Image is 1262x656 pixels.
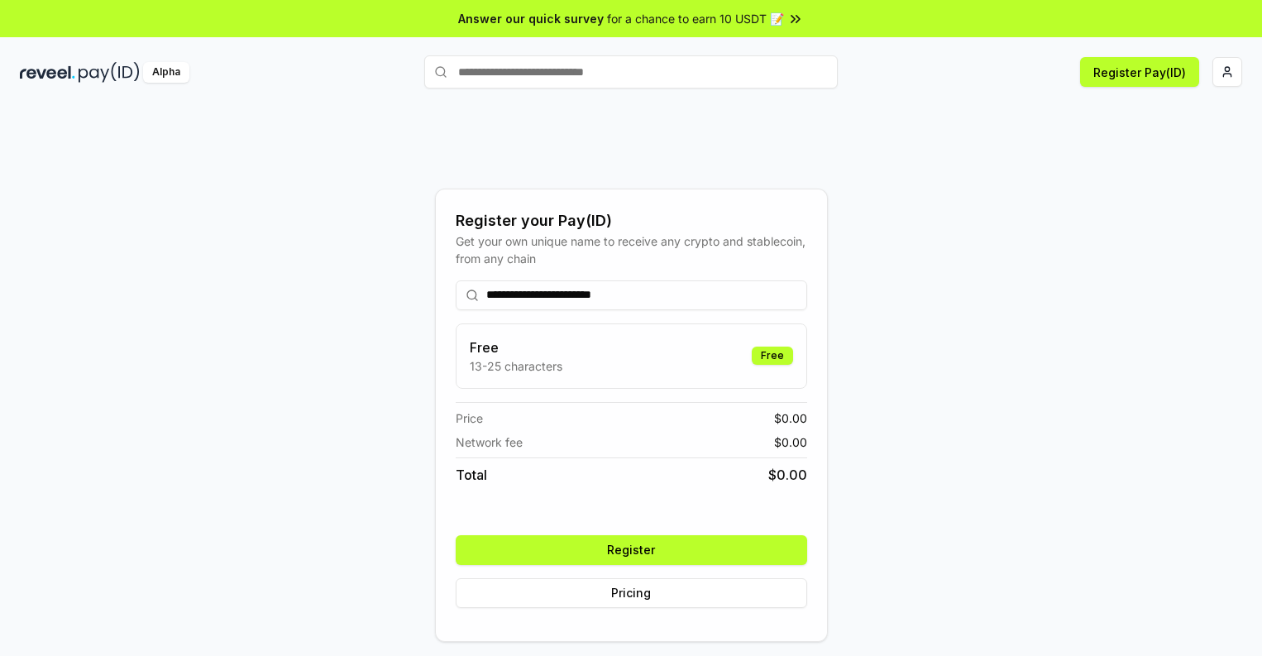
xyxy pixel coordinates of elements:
[143,62,189,83] div: Alpha
[458,10,604,27] span: Answer our quick survey
[456,409,483,427] span: Price
[1080,57,1199,87] button: Register Pay(ID)
[20,62,75,83] img: reveel_dark
[768,465,807,485] span: $ 0.00
[607,10,784,27] span: for a chance to earn 10 USDT 📝
[774,409,807,427] span: $ 0.00
[456,433,523,451] span: Network fee
[79,62,140,83] img: pay_id
[456,535,807,565] button: Register
[456,578,807,608] button: Pricing
[456,232,807,267] div: Get your own unique name to receive any crypto and stablecoin, from any chain
[774,433,807,451] span: $ 0.00
[752,347,793,365] div: Free
[456,209,807,232] div: Register your Pay(ID)
[470,357,562,375] p: 13-25 characters
[470,338,562,357] h3: Free
[456,465,487,485] span: Total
